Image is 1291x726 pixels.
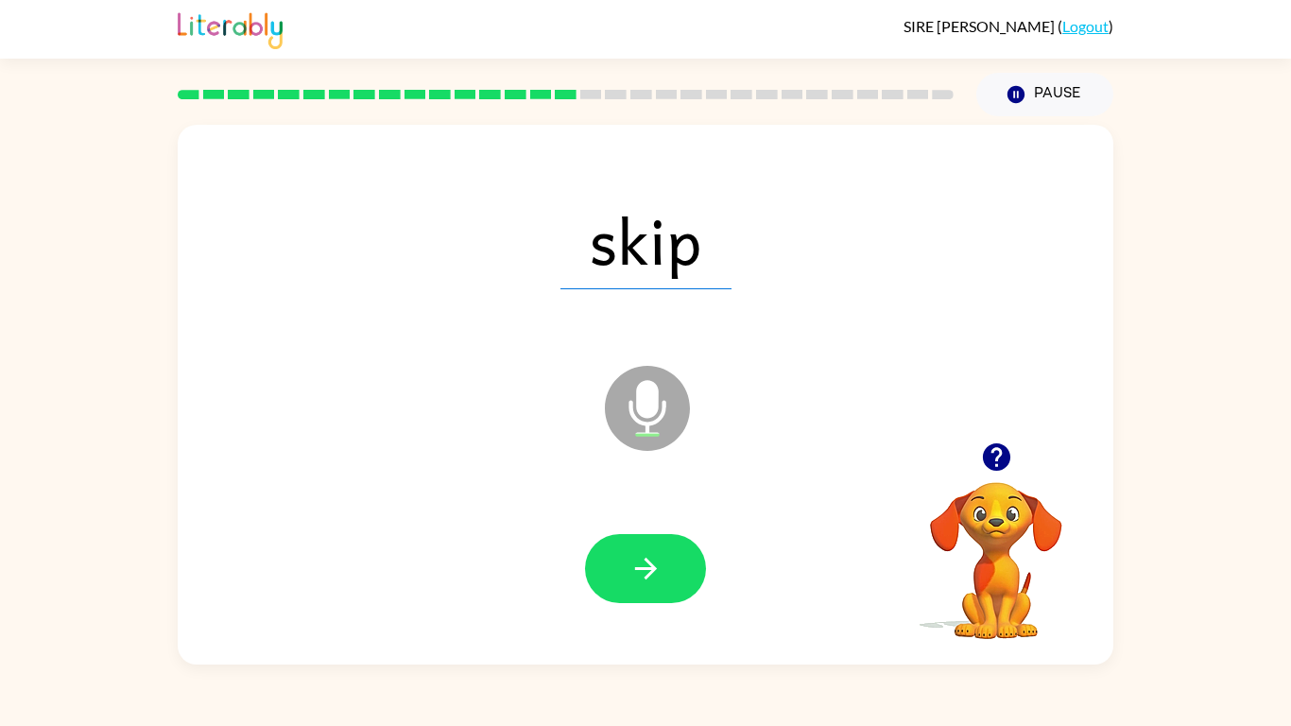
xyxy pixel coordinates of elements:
button: Pause [976,73,1113,116]
video: Your browser must support playing .mp4 files to use Literably. Please try using another browser. [902,453,1091,642]
a: Logout [1062,17,1109,35]
span: skip [560,191,732,289]
span: SIRE [PERSON_NAME] [904,17,1058,35]
div: ( ) [904,17,1113,35]
img: Literably [178,8,283,49]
